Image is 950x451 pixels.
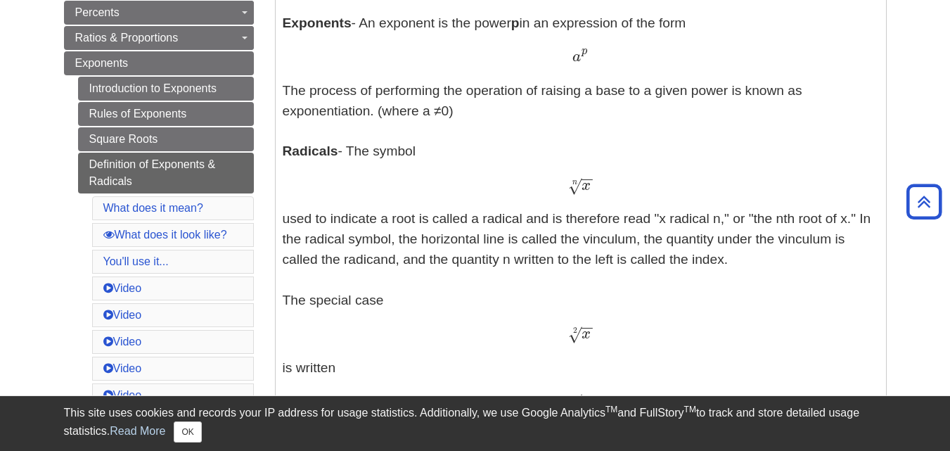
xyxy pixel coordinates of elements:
span: Exponents [75,57,129,69]
div: This site uses cookies and records your IP address for usage statistics. Additionally, we use Goo... [64,405,887,443]
span: √ [568,325,582,344]
sup: TM [684,405,696,414]
b: p [511,15,520,30]
a: Square Roots [78,127,254,151]
a: Video [103,282,142,294]
span: Ratios & Proportions [75,32,179,44]
span: √ [568,393,582,412]
span: x [582,326,591,342]
span: 2 [573,326,577,335]
a: Video [103,389,142,401]
a: Exponents [64,51,254,75]
span: Percents [75,6,120,18]
span: √ [568,177,582,196]
a: What does it mean? [103,202,203,214]
span: a [572,49,581,65]
a: Introduction to Exponents [78,77,254,101]
span: n [572,179,577,186]
a: Ratios & Proportions [64,26,254,50]
span: p [582,46,587,57]
a: Percents [64,1,254,25]
sup: TM [605,405,617,414]
a: Video [103,336,142,348]
a: Definition of Exponents & Radicals [78,153,254,193]
a: What does it look like? [103,229,227,241]
a: Video [103,309,142,321]
b: Radicals [283,144,338,158]
a: Read More [110,425,165,437]
b: Exponents [283,15,352,30]
a: Video [103,362,142,374]
span: x [582,178,591,193]
a: You'll use it... [103,255,169,267]
button: Close [174,421,201,443]
a: Back to Top [901,192,946,211]
a: Rules of Exponents [78,102,254,126]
